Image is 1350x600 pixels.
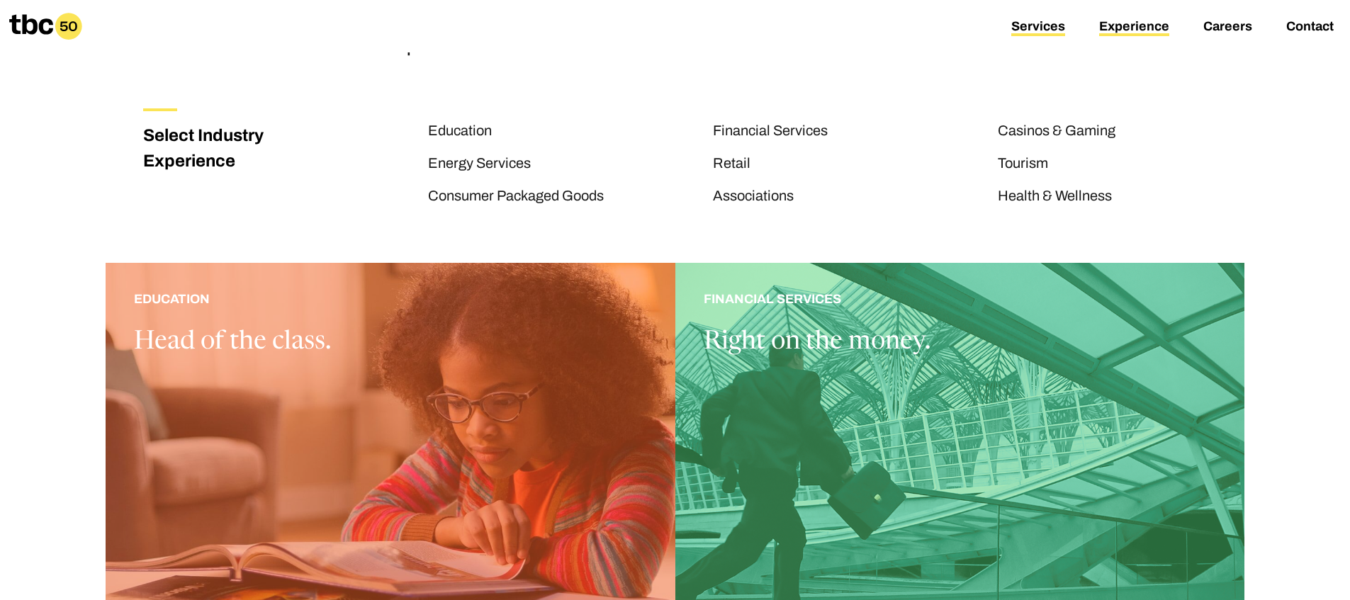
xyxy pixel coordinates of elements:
[428,188,604,206] a: Consumer Packaged Goods
[1099,19,1169,36] a: Experience
[143,123,279,174] h3: Select Industry Experience
[713,123,828,141] a: Financial Services
[428,155,531,174] a: Energy Services
[1203,19,1252,36] a: Careers
[998,155,1048,174] a: Tourism
[998,188,1112,206] a: Health & Wellness
[1286,19,1334,36] a: Contact
[713,188,794,206] a: Associations
[998,123,1115,141] a: Casinos & Gaming
[428,123,492,141] a: Education
[1011,19,1065,36] a: Services
[713,155,750,174] a: Retail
